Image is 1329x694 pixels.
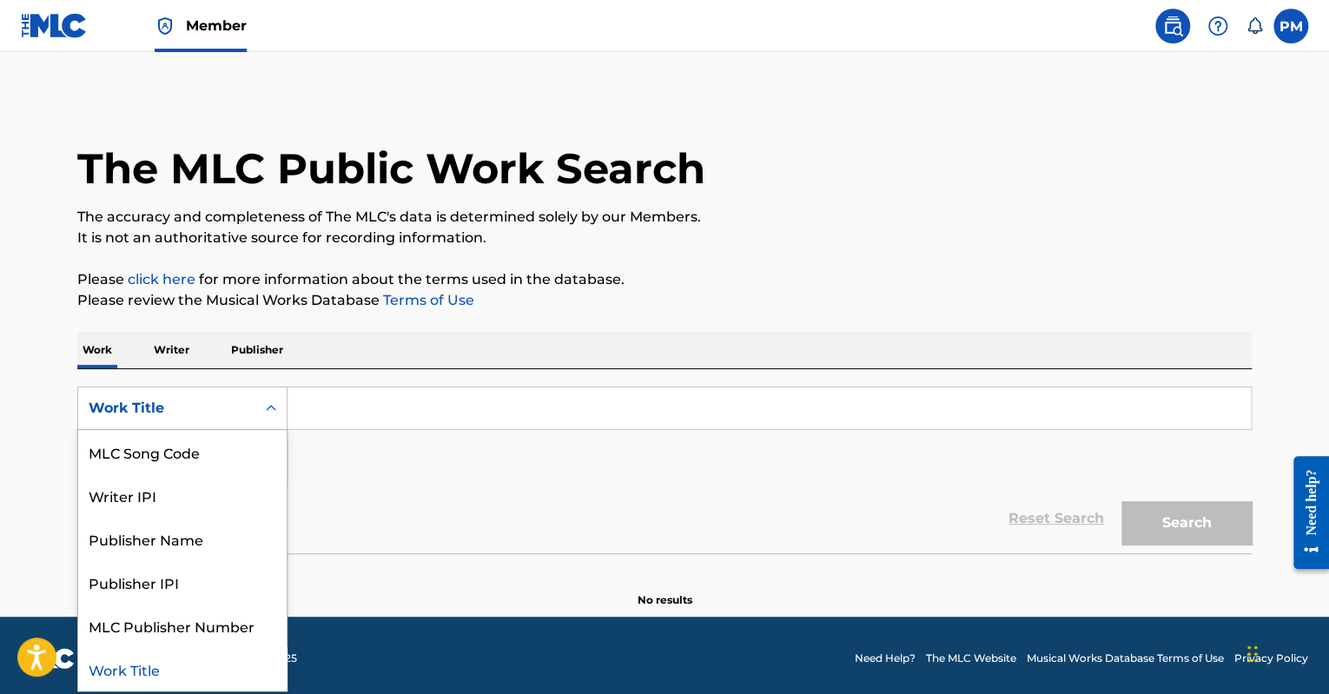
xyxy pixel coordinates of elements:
img: Top Rightsholder [155,16,175,36]
a: click here [128,271,195,288]
img: search [1162,16,1183,36]
p: Publisher [226,332,288,368]
p: The accuracy and completeness of The MLC's data is determined solely by our Members. [77,207,1252,228]
div: Ziehen [1247,628,1258,680]
p: It is not an authoritative source for recording information. [77,228,1252,248]
div: MLC Song Code [78,430,287,473]
a: Public Search [1155,9,1190,43]
div: Work Title [89,398,245,419]
p: Please review the Musical Works Database [77,290,1252,311]
div: Help [1200,9,1235,43]
a: The MLC Website [926,651,1016,666]
p: Writer [149,332,195,368]
a: Privacy Policy [1234,651,1308,666]
span: Member [186,16,247,36]
div: Publisher Name [78,517,287,560]
div: MLC Publisher Number [78,604,287,647]
img: MLC Logo [21,13,88,38]
a: Terms of Use [380,292,474,308]
form: Search Form [77,387,1252,553]
a: Need Help? [855,651,916,666]
p: No results [638,572,692,608]
p: Work [77,332,117,368]
div: Notifications [1246,17,1263,35]
p: Please for more information about the terms used in the database. [77,269,1252,290]
a: Musical Works Database Terms of Use [1027,651,1224,666]
h1: The MLC Public Work Search [77,142,705,195]
div: Chat-Widget [1242,611,1329,694]
img: help [1207,16,1228,36]
iframe: Chat Widget [1242,611,1329,694]
div: Publisher IPI [78,560,287,604]
div: Writer IPI [78,473,287,517]
iframe: Resource Center [1280,443,1329,583]
div: Work Title [78,647,287,691]
div: User Menu [1273,9,1308,43]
